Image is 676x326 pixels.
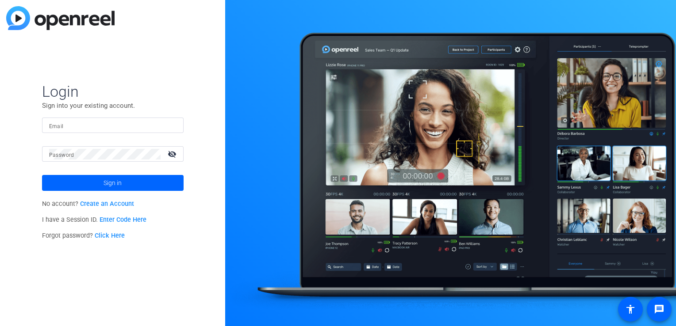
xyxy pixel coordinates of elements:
[49,152,74,158] mat-label: Password
[49,123,64,129] mat-label: Email
[42,101,184,110] p: Sign into your existing account.
[42,200,134,208] span: No account?
[42,232,125,239] span: Forgot password?
[6,6,115,30] img: blue-gradient.svg
[80,200,134,208] a: Create an Account
[162,148,184,160] mat-icon: visibility_off
[95,232,125,239] a: Click Here
[42,175,184,191] button: Sign in
[42,216,147,224] span: I have a Session ID.
[100,216,146,224] a: Enter Code Here
[625,304,636,315] mat-icon: accessibility
[654,304,664,315] mat-icon: message
[49,120,177,131] input: Enter Email Address
[42,82,184,101] span: Login
[104,172,122,194] span: Sign in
